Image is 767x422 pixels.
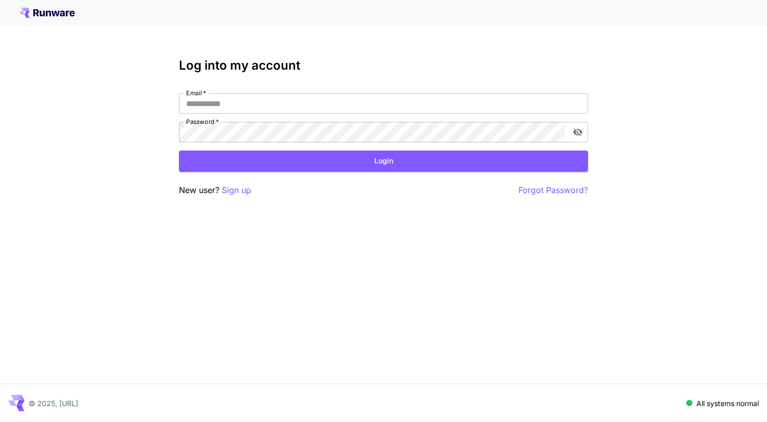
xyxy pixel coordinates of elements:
[29,398,78,409] p: © 2025, [URL]
[518,184,588,197] button: Forgot Password?
[222,184,251,197] button: Sign up
[569,123,587,141] button: toggle password visibility
[179,58,588,73] h3: Log into my account
[186,117,219,126] label: Password
[186,89,206,97] label: Email
[179,184,251,197] p: New user?
[696,398,759,409] p: All systems normal
[179,151,588,172] button: Login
